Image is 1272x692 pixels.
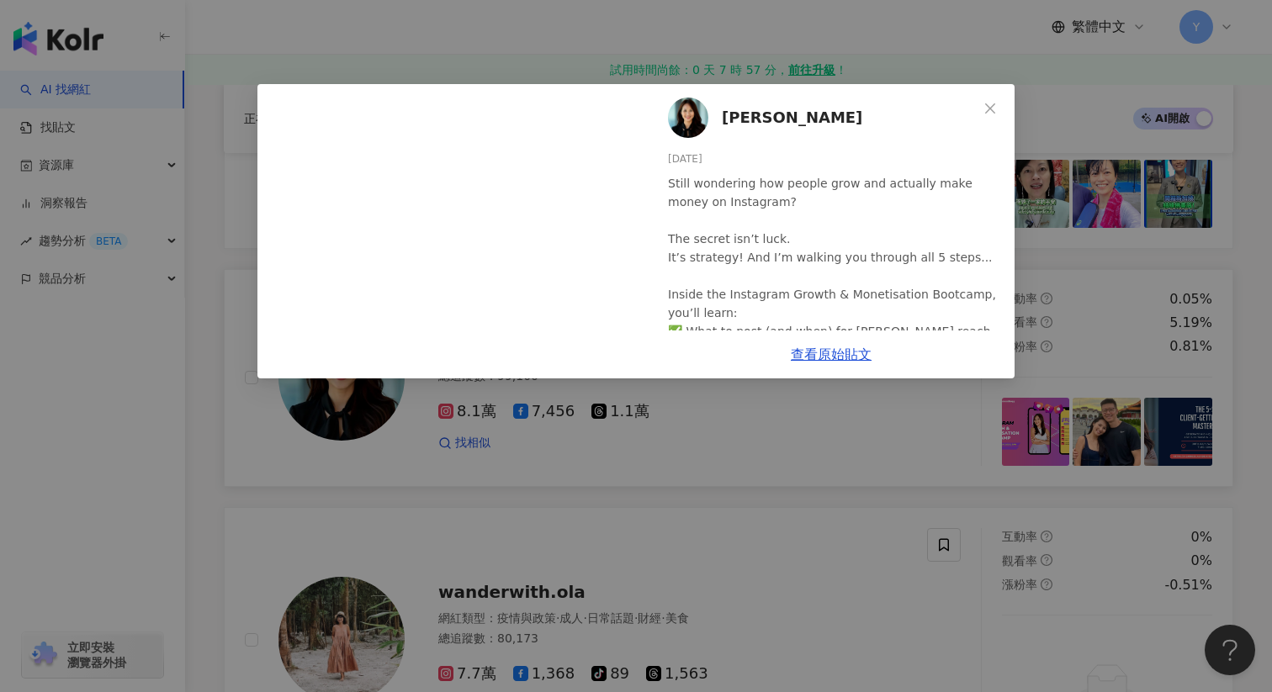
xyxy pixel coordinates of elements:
[791,346,872,362] a: 查看原始貼文
[668,151,1001,167] div: [DATE]
[668,98,978,138] a: KOL Avatar[PERSON_NAME]
[668,98,708,138] img: KOL Avatar
[983,102,997,115] span: close
[973,92,1007,125] button: Close
[668,174,1001,563] div: Still wondering how people grow and actually make money on Instagram? The secret isn’t luck. It’s...
[722,106,862,129] span: [PERSON_NAME]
